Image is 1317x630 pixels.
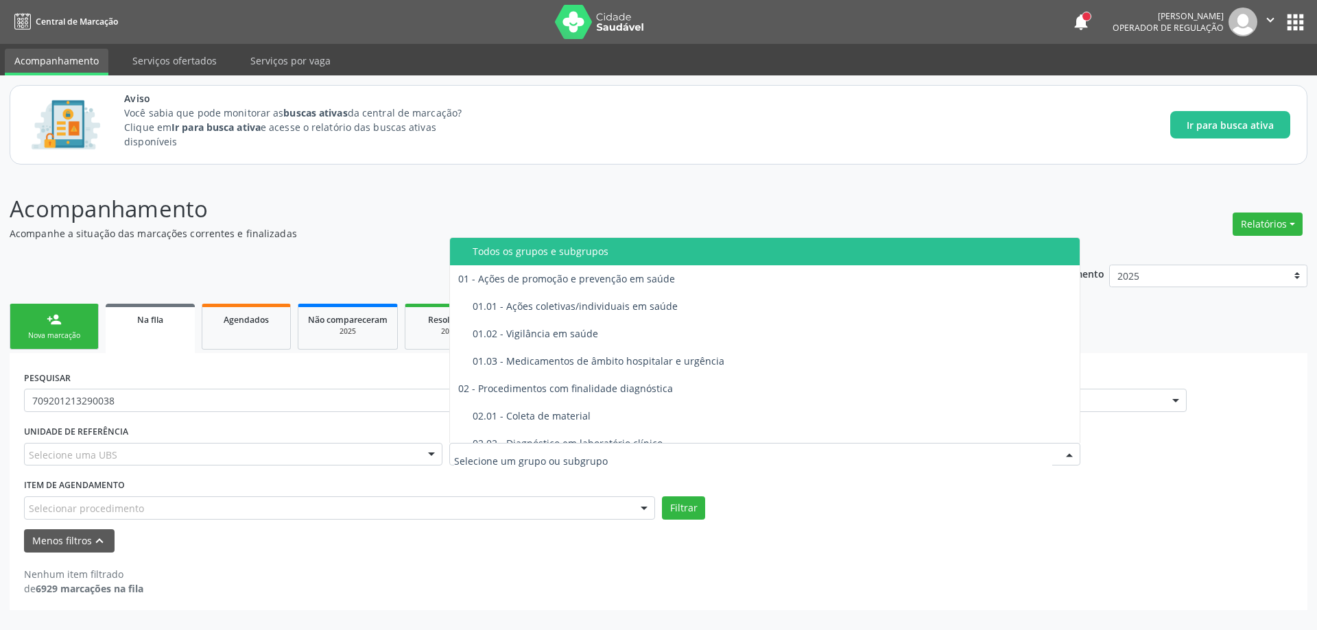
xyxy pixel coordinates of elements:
[458,274,1071,284] div: 01 - Ações de promoção e prevenção em saúde
[1187,118,1274,132] span: Ir para busca ativa
[171,121,261,134] strong: Ir para busca ativa
[27,94,105,156] img: Imagem de CalloutCard
[473,438,1071,449] div: 02.02 - Diagnóstico em laboratório clínico
[10,192,918,226] p: Acompanhamento
[473,246,1071,257] div: Todos os grupos e subgrupos
[454,448,1052,475] input: Selecione um grupo ou subgrupo
[473,301,1071,312] div: 01.01 - Ações coletivas/individuais em saúde
[283,106,347,119] strong: buscas ativas
[24,422,128,443] label: UNIDADE DE REFERÊNCIA
[308,326,388,337] div: 2025
[124,106,487,149] p: Você sabia que pode monitorar as da central de marcação? Clique em e acesse o relatório das busca...
[1113,22,1224,34] span: Operador de regulação
[92,533,107,548] i: keyboard_arrow_up
[10,226,918,241] p: Acompanhe a situação das marcações correntes e finalizadas
[10,10,118,33] a: Central de Marcação
[24,529,115,553] button: Menos filtroskeyboard_arrow_up
[1170,111,1290,138] button: Ir para busca ativa
[241,49,340,73] a: Serviços por vaga
[5,49,108,75] a: Acompanhamento
[24,475,125,496] label: Item de agendamento
[473,411,1071,422] div: 02.01 - Coleta de material
[1257,8,1283,36] button: 
[124,91,487,106] span: Aviso
[47,312,62,327] div: person_add
[415,326,484,337] div: 2025
[137,314,163,326] span: Na fila
[1229,8,1257,36] img: img
[224,314,269,326] span: Agendados
[458,383,1071,394] div: 02 - Procedimentos com finalidade diagnóstica
[662,496,705,520] button: Filtrar
[473,328,1071,339] div: 01.02 - Vigilância em saúde
[1263,12,1278,27] i: 
[24,581,143,596] div: de
[1113,10,1224,22] div: [PERSON_NAME]
[308,314,388,326] span: Não compareceram
[20,330,88,341] div: Nova marcação
[1283,10,1307,34] button: apps
[1233,213,1303,236] button: Relatórios
[36,16,118,27] span: Central de Marcação
[29,501,144,516] span: Selecionar procedimento
[24,567,143,581] div: Nenhum item filtrado
[24,389,655,412] input: Nome, CNS
[123,49,226,73] a: Serviços ofertados
[428,314,471,326] span: Resolvidos
[36,582,143,595] strong: 6929 marcações na fila
[473,356,1071,367] div: 01.03 - Medicamentos de âmbito hospitalar e urgência
[24,367,71,389] label: PESQUISAR
[1071,12,1091,32] button: notifications
[29,448,117,462] span: Selecione uma UBS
